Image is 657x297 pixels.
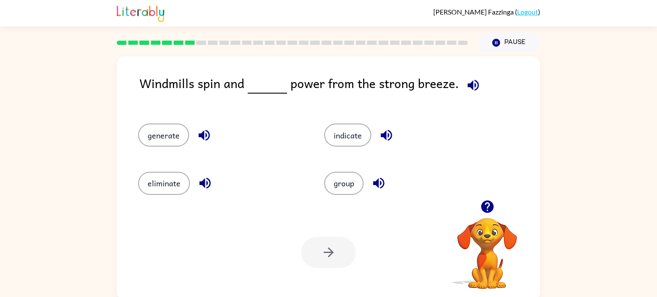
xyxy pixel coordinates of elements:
span: [PERSON_NAME] Fazzinga [433,8,515,16]
img: Literably [117,3,164,22]
video: Your browser must support playing .mp4 files to use Literably. Please try using another browser. [444,205,530,290]
button: indicate [324,124,371,147]
button: group [324,172,364,195]
div: Windmills spin and power from the strong breeze. [139,74,540,106]
button: Pause [478,33,540,53]
button: generate [138,124,189,147]
button: eliminate [138,172,190,195]
a: Logout [517,8,538,16]
div: ( ) [433,8,540,16]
